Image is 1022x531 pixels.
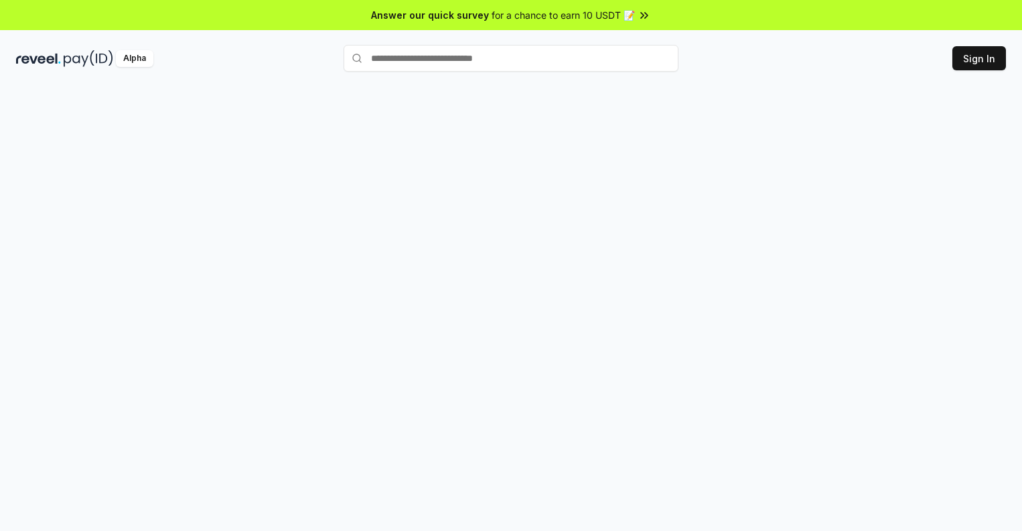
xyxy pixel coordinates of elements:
[952,46,1006,70] button: Sign In
[64,50,113,67] img: pay_id
[16,50,61,67] img: reveel_dark
[492,8,635,22] span: for a chance to earn 10 USDT 📝
[116,50,153,67] div: Alpha
[371,8,489,22] span: Answer our quick survey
